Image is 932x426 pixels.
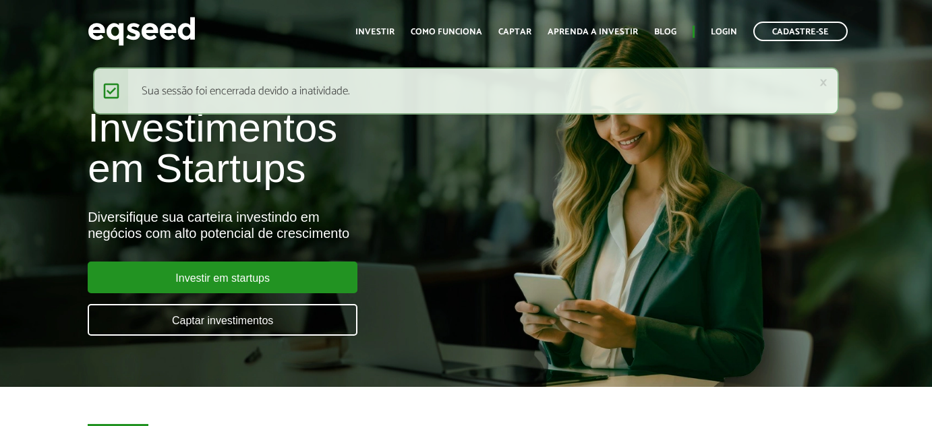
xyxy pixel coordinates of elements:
a: × [819,75,827,90]
a: Investir em startups [88,262,357,293]
a: Aprenda a investir [548,28,638,36]
a: Investir [355,28,395,36]
div: Diversifique sua carteira investindo em negócios com alto potencial de crescimento [88,209,533,241]
a: Blog [654,28,676,36]
a: Cadastre-se [753,22,848,41]
a: Captar [498,28,531,36]
div: Sua sessão foi encerrada devido a inatividade. [93,67,839,115]
h1: Investimentos em Startups [88,108,533,189]
a: Captar investimentos [88,304,357,336]
a: Login [711,28,737,36]
img: EqSeed [88,13,196,49]
a: Como funciona [411,28,482,36]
